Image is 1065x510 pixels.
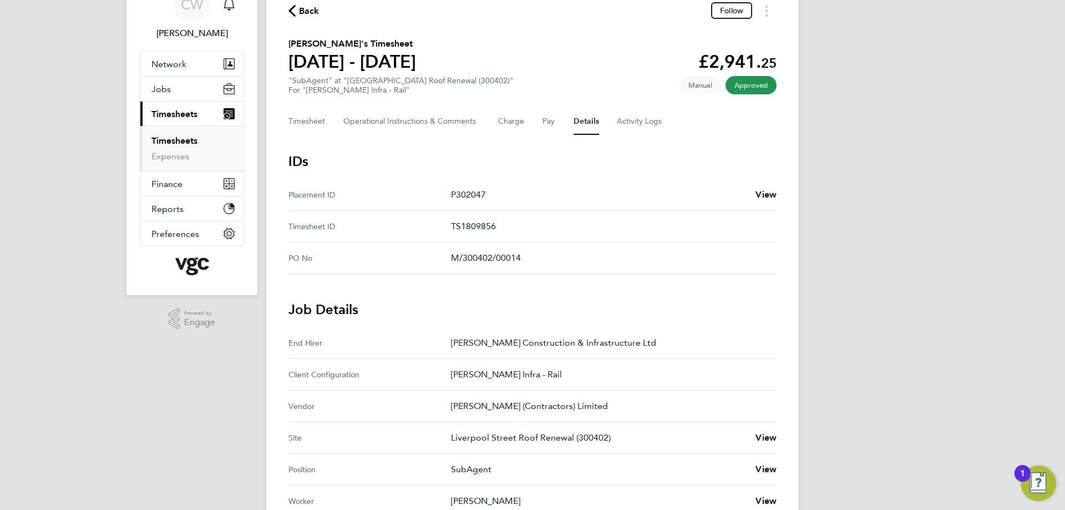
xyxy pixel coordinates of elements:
[288,51,416,73] h1: [DATE] - [DATE]
[140,77,244,101] button: Jobs
[140,27,244,40] span: Chris Watson
[755,496,777,506] span: View
[140,126,244,171] div: Timesheets
[184,309,215,318] span: Powered by
[726,76,777,94] span: This timesheet has been approved.
[151,84,171,94] span: Jobs
[542,108,556,135] button: Pay
[288,108,326,135] button: Timesheet
[679,76,721,94] span: This timesheet was manually created.
[451,431,747,445] p: Liverpool Street Roof Renewal (300402)
[299,4,319,18] span: Back
[755,431,777,445] a: View
[1021,466,1056,501] button: Open Resource Center, 1 new notification
[755,189,777,200] span: View
[451,494,747,508] p: [PERSON_NAME]
[151,229,199,239] span: Preferences
[175,257,209,275] img: vgcgroup-logo-retina.png
[288,431,451,445] div: Site
[151,151,189,161] a: Expenses
[151,59,186,69] span: Network
[451,251,768,265] p: M/300402/00014
[288,4,319,18] button: Back
[288,37,416,51] h2: [PERSON_NAME]'s Timesheet
[140,52,244,76] button: Network
[288,336,451,350] div: End Hirer
[140,171,244,196] button: Finance
[288,301,777,319] h3: Job Details
[288,85,514,95] div: For "[PERSON_NAME] Infra - Rail"
[761,55,777,71] span: 25
[451,188,747,201] p: P302047
[755,464,777,474] span: View
[151,179,182,189] span: Finance
[140,221,244,246] button: Preferences
[755,463,777,476] a: View
[288,463,451,476] div: Position
[288,400,451,413] div: Vendor
[140,196,244,221] button: Reports
[451,400,768,413] p: [PERSON_NAME] (Contractors) Limited
[451,463,747,476] p: SubAgent
[711,2,752,19] button: Follow
[755,432,777,443] span: View
[288,368,451,381] div: Client Configuration
[151,135,197,146] a: Timesheets
[288,153,777,170] h3: IDs
[288,251,451,265] div: PO No
[184,318,215,327] span: Engage
[288,220,451,233] div: Timesheet ID
[574,108,599,135] button: Details
[169,309,216,330] a: Powered byEngage
[151,204,184,214] span: Reports
[140,102,244,126] button: Timesheets
[451,220,768,233] p: TS1809856
[288,494,451,508] div: Worker
[755,188,777,201] a: View
[617,108,663,135] button: Activity Logs
[288,76,514,95] div: "SubAgent" at "[GEOGRAPHIC_DATA] Roof Renewal (300402)"
[451,336,768,350] p: [PERSON_NAME] Construction & Infrastructure Ltd
[140,257,244,275] a: Go to home page
[1020,473,1025,488] div: 1
[288,188,451,201] div: Placement ID
[151,109,197,119] span: Timesheets
[451,368,768,381] p: [PERSON_NAME] Infra - Rail
[498,108,525,135] button: Charge
[698,51,777,72] app-decimal: £2,941.
[755,494,777,508] a: View
[720,6,743,16] span: Follow
[757,2,777,19] button: Timesheets Menu
[343,108,480,135] button: Operational Instructions & Comments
